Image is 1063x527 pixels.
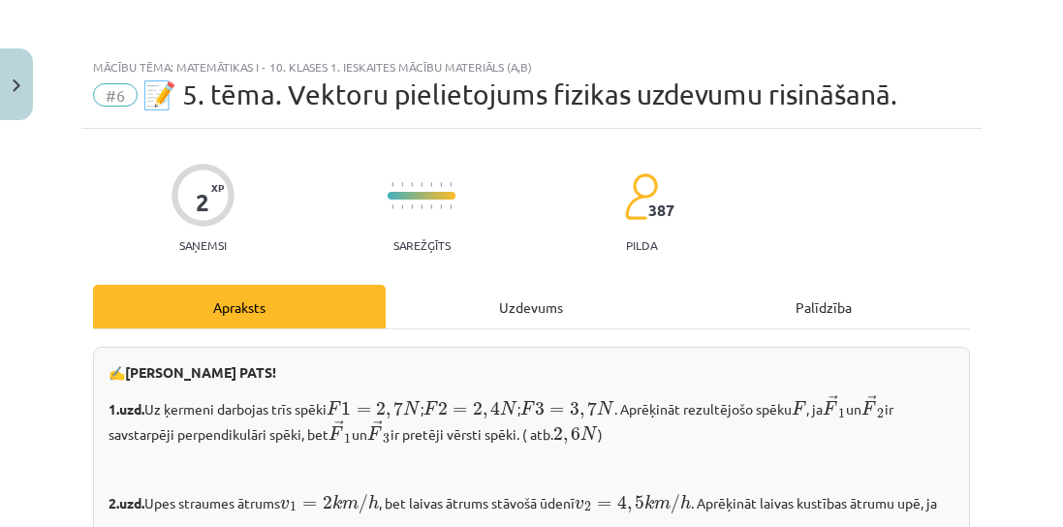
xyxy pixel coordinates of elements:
[196,189,209,216] div: 2
[411,182,413,187] img: icon-short-line-57e1e144782c952c97e751825c79c345078a6d821885a25fce030b3d8c18986b.svg
[654,499,671,509] span: m
[359,493,368,513] span: /
[93,285,386,328] div: Apraksts
[421,204,422,209] img: icon-short-line-57e1e144782c952c97e751825c79c345078a6d821885a25fce030b3d8c18986b.svg
[334,420,344,434] span: →
[383,434,390,444] span: 3
[430,182,432,187] img: icon-short-line-57e1e144782c952c97e751825c79c345078a6d821885a25fce030b3d8c18986b.svg
[483,409,487,418] span: ,
[838,409,845,418] span: 1
[367,426,382,440] span: F
[357,407,371,415] span: =
[535,402,545,416] span: 3
[440,204,442,209] img: icon-short-line-57e1e144782c952c97e751825c79c345078a6d821885a25fce030b3d8c18986b.svg
[93,60,970,74] div: Mācību tēma: Matemātikas i - 10. klases 1. ieskaites mācību materiāls (a,b)
[635,495,644,509] span: 5
[332,494,342,509] span: k
[823,401,837,415] span: F
[391,204,393,209] img: icon-short-line-57e1e144782c952c97e751825c79c345078a6d821885a25fce030b3d8c18986b.svg
[328,426,343,440] span: F
[125,363,276,381] b: [PERSON_NAME] PATS!
[450,204,452,209] img: icon-short-line-57e1e144782c952c97e751825c79c345078a6d821885a25fce030b3d8c18986b.svg
[142,78,897,110] span: 📝 5. tēma. Vektoru pielietojums fizikas uzdevumu risināšanā.
[624,172,658,221] img: students-c634bb4e5e11cddfef0936a35e636f08e4e9abd3cc4e673bd6f9a4125e45ecb1.svg
[280,499,290,509] span: v
[373,420,383,434] span: →
[571,427,580,441] span: 6
[829,395,838,409] span: →
[877,409,884,418] span: 2
[438,402,448,416] span: 2
[671,493,680,513] span: /
[579,409,584,418] span: ,
[680,494,691,509] span: h
[341,402,351,416] span: 1
[575,499,584,509] span: v
[450,182,452,187] img: icon-short-line-57e1e144782c952c97e751825c79c345078a6d821885a25fce030b3d8c18986b.svg
[386,409,391,418] span: ,
[500,401,517,415] span: N
[342,499,359,509] span: m
[211,182,224,193] span: XP
[423,401,438,415] span: F
[627,503,632,512] span: ,
[597,500,611,508] span: =
[109,362,954,383] p: ✍️
[792,401,806,415] span: F
[648,201,674,219] span: 387
[411,204,413,209] img: icon-short-line-57e1e144782c952c97e751825c79c345078a6d821885a25fce030b3d8c18986b.svg
[490,401,500,416] span: 4
[867,395,877,409] span: →
[580,426,598,440] span: N
[344,434,351,444] span: 1
[376,402,386,416] span: 2
[421,182,422,187] img: icon-short-line-57e1e144782c952c97e751825c79c345078a6d821885a25fce030b3d8c18986b.svg
[93,83,138,107] span: #6
[109,394,954,446] p: Uz ķermeni darbojas trīs spēki ; ; . Aprēķināt rezultējošo spēku , ja un ir savstarpēji perpendik...
[386,285,678,328] div: Uzdevums
[391,182,393,187] img: icon-short-line-57e1e144782c952c97e751825c79c345078a6d821885a25fce030b3d8c18986b.svg
[584,502,591,511] span: 2
[597,401,614,415] span: N
[617,494,627,509] span: 4
[302,500,317,508] span: =
[401,204,403,209] img: icon-short-line-57e1e144782c952c97e751825c79c345078a6d821885a25fce030b3d8c18986b.svg
[440,182,442,187] img: icon-short-line-57e1e144782c952c97e751825c79c345078a6d821885a25fce030b3d8c18986b.svg
[368,494,379,509] span: h
[172,238,234,252] p: Saņemsi
[453,407,467,415] span: =
[327,401,341,415] span: F
[109,400,144,418] b: 1.uzd.
[520,401,535,415] span: F
[563,434,568,444] span: ,
[473,402,483,416] span: 2
[644,494,654,509] span: k
[570,402,579,416] span: 3
[403,401,421,415] span: N
[109,489,954,515] p: Upes straumes ātrums , bet laivas ātrums stāvošā ūdenī . Aprēķināt laivas kustības ātrumu upē, ja
[549,407,564,415] span: =
[290,502,297,511] span: 1
[553,427,563,441] span: 2
[587,401,597,416] span: 7
[677,285,970,328] div: Palīdzība
[109,494,144,511] b: 2.uzd.
[626,238,657,252] p: pilda
[401,182,403,187] img: icon-short-line-57e1e144782c952c97e751825c79c345078a6d821885a25fce030b3d8c18986b.svg
[323,495,332,509] span: 2
[393,401,403,416] span: 7
[393,238,451,252] p: Sarežģīts
[861,401,876,415] span: F
[13,79,20,92] img: icon-close-lesson-0947bae3869378f0d4975bcd49f059093ad1ed9edebbc8119c70593378902aed.svg
[430,204,432,209] img: icon-short-line-57e1e144782c952c97e751825c79c345078a6d821885a25fce030b3d8c18986b.svg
